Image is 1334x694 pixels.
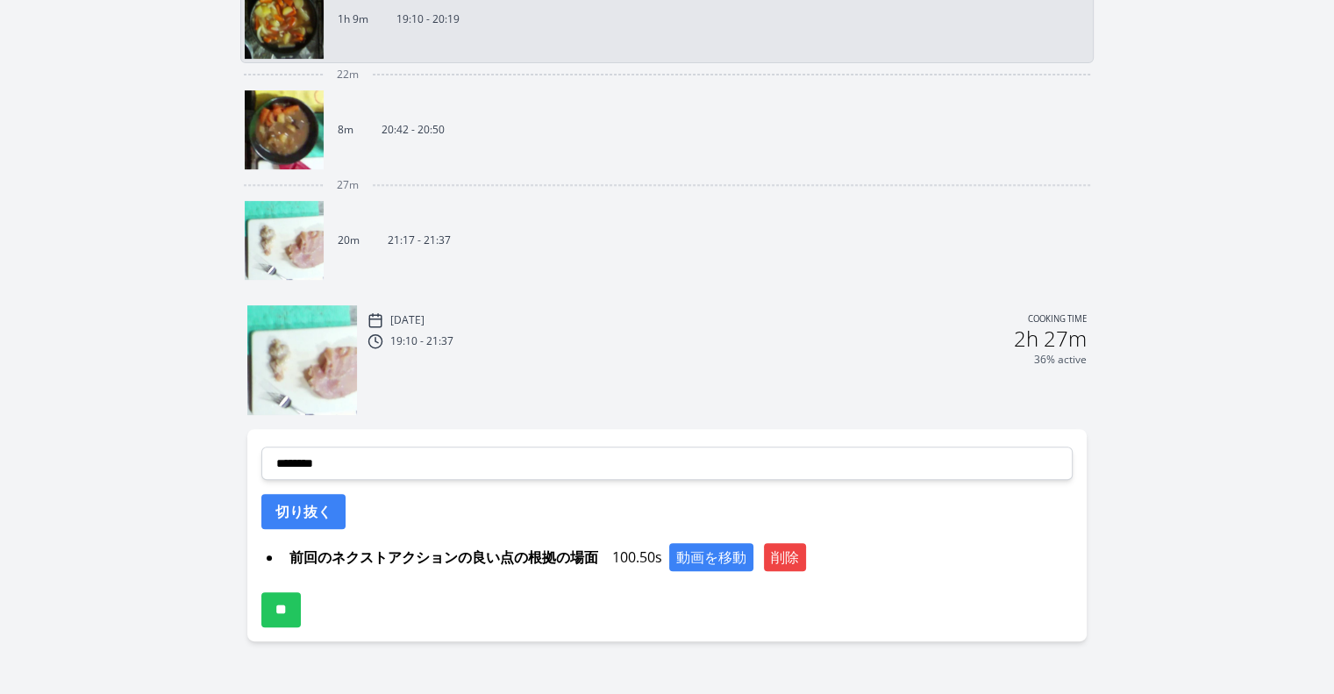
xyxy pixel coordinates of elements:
[388,233,451,247] p: 21:17 - 21:37
[338,233,360,247] p: 20m
[337,68,359,82] span: 22m
[245,201,324,280] img: 250826121812_thumb.jpeg
[669,543,753,571] button: 動画を移動
[390,334,453,348] p: 19:10 - 21:37
[282,543,1073,571] div: 100.50s
[261,494,346,529] button: 切り抜く
[1014,328,1087,349] h2: 2h 27m
[1028,312,1087,328] p: Cooking time
[337,178,359,192] span: 27m
[282,543,605,571] span: 前回のネクストアクションの良い点の根拠の場面
[382,123,445,137] p: 20:42 - 20:50
[764,543,806,571] button: 削除
[338,123,353,137] p: 8m
[247,305,357,415] img: 250826121812_thumb.jpeg
[338,12,368,26] p: 1h 9m
[396,12,460,26] p: 19:10 - 20:19
[1034,353,1087,367] p: 36% active
[245,90,324,169] img: 250826114258_thumb.jpeg
[390,313,424,327] p: [DATE]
